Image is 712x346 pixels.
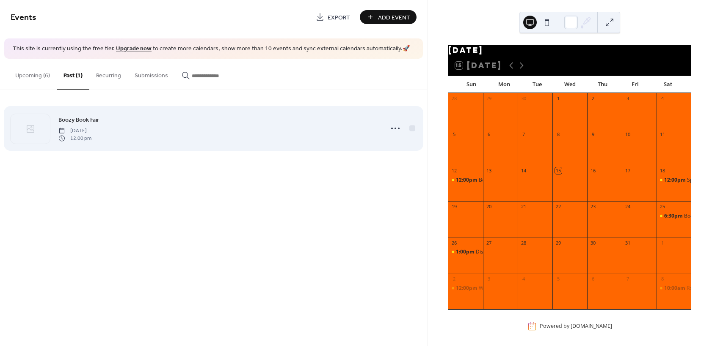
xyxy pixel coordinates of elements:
a: Upgrade now [116,43,152,54]
div: 28 [451,95,457,102]
div: Writers on the River [479,285,525,292]
div: Discord Book Festival Live Q&A [448,248,483,256]
div: Romance Con [657,285,691,292]
div: 27 [486,240,492,246]
div: Powered by [540,323,612,330]
span: 12:00pm [456,285,479,292]
div: 26 [451,240,457,246]
span: 12:00pm [456,177,479,184]
div: 15 [555,167,561,174]
div: Boozy Book Fair [448,177,483,184]
button: Past (1) [57,59,89,90]
div: 7 [520,131,527,138]
div: 21 [520,204,527,210]
div: Mon [488,76,521,93]
div: [DATE] [448,45,691,55]
div: 10 [624,131,631,138]
span: 12:00pm [664,177,687,184]
button: Recurring [89,59,128,89]
div: 29 [486,95,492,102]
div: 14 [520,167,527,174]
span: 1:00pm [456,248,476,256]
div: 2 [590,95,596,102]
span: Add Event [378,13,410,22]
div: 30 [590,240,596,246]
a: [DOMAIN_NAME] [571,323,612,330]
div: 25 [659,204,665,210]
div: 3 [486,275,492,282]
div: 19 [451,204,457,210]
div: Book Fair For Adults: The Original Book Fair in Metro Detroit! [657,213,691,220]
a: Boozy Book Fair [58,115,99,125]
div: Fri [619,76,651,93]
div: 17 [624,167,631,174]
div: Sun [455,76,488,93]
div: 28 [520,240,527,246]
div: 12 [451,167,457,174]
div: Tue [521,76,553,93]
div: 5 [555,275,561,282]
span: 10:00am [664,285,687,292]
button: Upcoming (6) [8,59,57,89]
div: 30 [520,95,527,102]
div: 1 [659,240,665,246]
div: Spooktastic Haunted Book Fair [657,177,691,184]
div: 13 [486,167,492,174]
a: Export [309,10,356,24]
div: 16 [590,167,596,174]
div: 2 [451,275,457,282]
div: Discord Book Festival Live Q&A [476,248,549,256]
span: Events [11,9,36,26]
div: 3 [624,95,631,102]
div: 22 [555,204,561,210]
span: [DATE] [58,127,91,134]
div: 11 [659,131,665,138]
span: 12:00 pm [58,135,91,142]
div: 1 [555,95,561,102]
div: 6 [486,131,492,138]
div: Thu [586,76,619,93]
div: Sat [652,76,684,93]
div: 29 [555,240,561,246]
span: 6:30pm [664,213,684,220]
span: This site is currently using the free tier. to create more calendars, show more than 10 events an... [13,45,410,53]
button: Add Event [360,10,417,24]
span: Boozy Book Fair [58,115,99,124]
div: 20 [486,204,492,210]
div: 18 [659,167,665,174]
div: 9 [590,131,596,138]
button: Submissions [128,59,175,89]
div: 5 [451,131,457,138]
div: 23 [590,204,596,210]
div: 4 [520,275,527,282]
div: 4 [659,95,665,102]
div: Writers on the River [448,285,483,292]
div: 6 [590,275,596,282]
div: 24 [624,204,631,210]
div: Boozy Book Fair [479,177,516,184]
div: Wed [553,76,586,93]
div: 7 [624,275,631,282]
div: 8 [659,275,665,282]
div: 31 [624,240,631,246]
div: 8 [555,131,561,138]
span: Export [328,13,350,22]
